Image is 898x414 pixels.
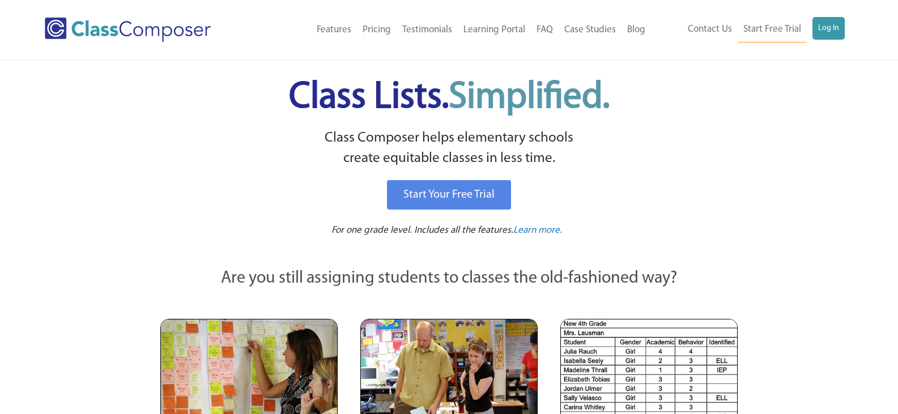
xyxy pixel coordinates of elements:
[651,17,845,42] nav: Header Menu
[357,18,397,42] a: Pricing
[387,180,511,210] a: Start Your Free Trial
[331,225,513,235] span: For one grade level. Includes all the features.
[531,18,559,42] a: FAQ
[458,18,531,42] a: Learning Portal
[159,128,740,169] p: Class Composer helps elementary schools create equitable classes in less time.
[449,79,610,116] span: Simplified.
[403,189,495,200] span: Start Your Free Trial
[559,18,622,42] a: Case Studies
[256,18,651,42] nav: Header Menu
[45,18,211,42] img: Class Composer
[812,17,845,40] a: Log In
[622,18,651,42] a: Blog
[311,18,357,42] a: Features
[289,79,610,116] span: Class Lists.
[513,224,562,238] a: Learn more.
[682,17,738,42] a: Contact Us
[738,17,807,42] a: Start Free Trial
[513,225,562,235] span: Learn more.
[397,18,458,42] a: Testimonials
[160,266,738,291] p: Are you still assigning students to classes the old-fashioned way?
